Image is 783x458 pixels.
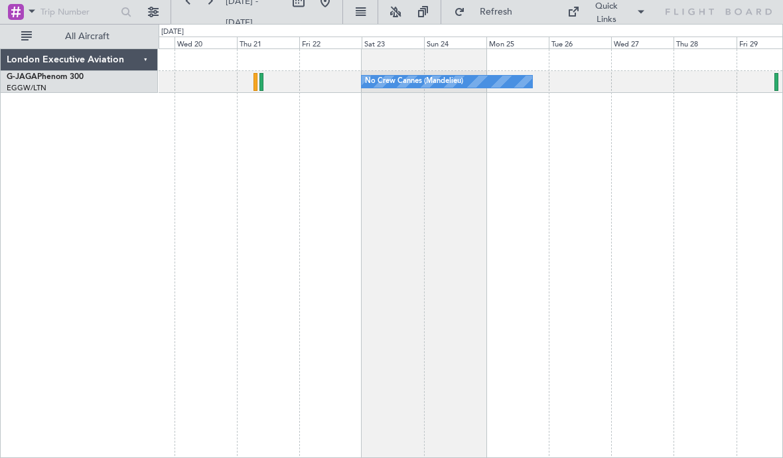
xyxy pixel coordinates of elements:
button: Refresh [448,1,528,23]
button: All Aircraft [15,26,144,47]
span: Refresh [468,7,524,17]
div: Sat 23 [362,37,424,48]
div: Mon 25 [486,37,549,48]
div: No Crew Cannes (Mandelieu) [365,72,463,92]
div: [DATE] [161,27,184,38]
div: Wed 27 [611,37,674,48]
div: Thu 21 [237,37,299,48]
input: Trip Number [40,2,117,22]
div: Thu 28 [674,37,736,48]
span: All Aircraft [35,32,140,41]
a: G-JAGAPhenom 300 [7,73,84,81]
span: G-JAGA [7,73,37,81]
div: Fri 22 [299,37,362,48]
div: Tue 26 [549,37,611,48]
div: Sun 24 [424,37,486,48]
div: Wed 20 [175,37,237,48]
button: Quick Links [561,1,652,23]
a: EGGW/LTN [7,83,46,93]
